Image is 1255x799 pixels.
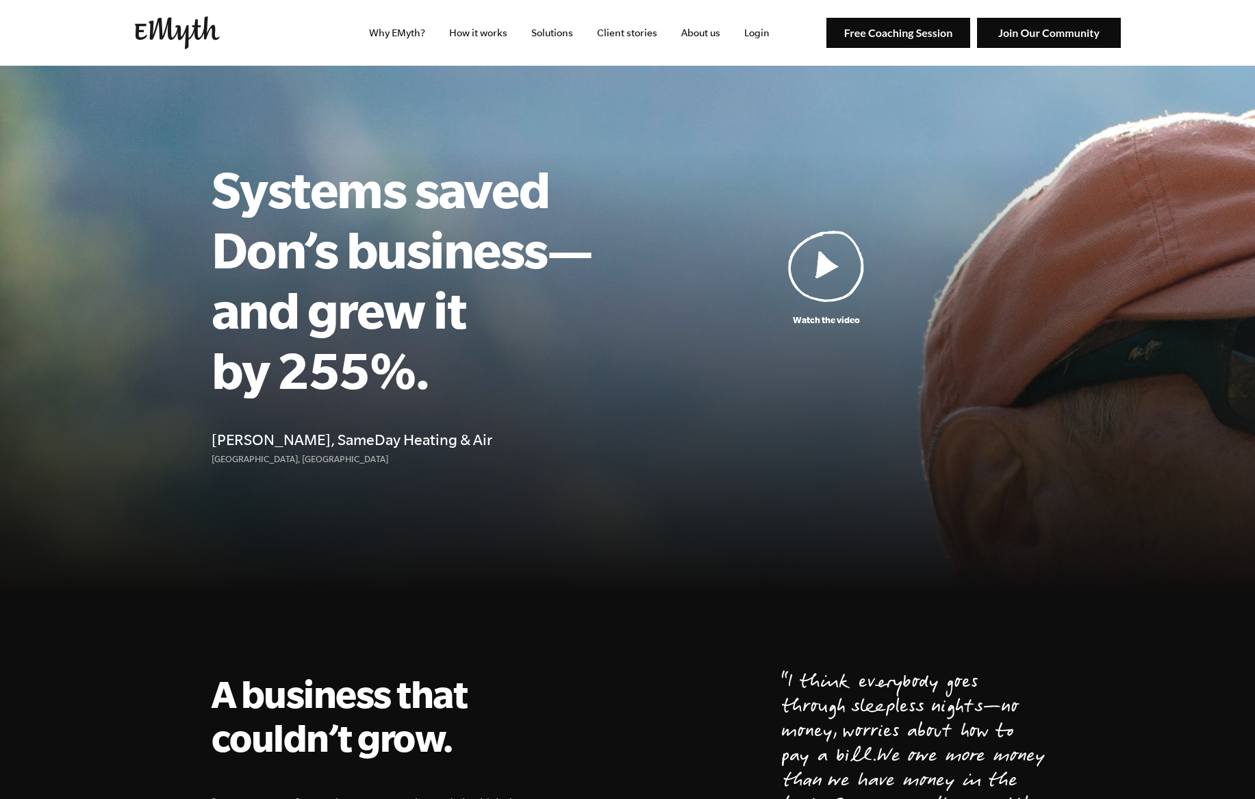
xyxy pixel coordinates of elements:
[788,230,865,302] img: Play Video
[1187,733,1255,799] iframe: Chat Widget
[609,313,1044,327] p: Watch the video
[212,427,609,452] h4: [PERSON_NAME], SameDay Heating & Air
[609,230,1044,327] a: Watch the video
[212,672,609,759] h2: A business that couldn’t grow.
[212,159,609,400] h1: Systems saved Don’s business—and grew it by 255%.
[135,16,220,49] img: EMyth
[212,452,609,466] p: [GEOGRAPHIC_DATA], [GEOGRAPHIC_DATA]
[826,18,970,49] img: Free Coaching Session
[977,18,1121,49] img: Join Our Community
